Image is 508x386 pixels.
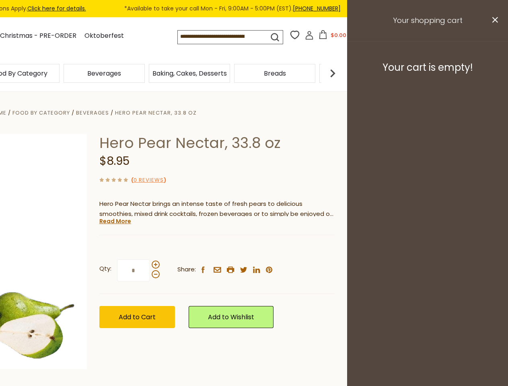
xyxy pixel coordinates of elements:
a: Beverages [76,109,109,117]
a: Click here for details. [27,4,86,12]
a: 0 Reviews [134,176,164,185]
img: next arrow [325,65,341,81]
span: ( ) [131,176,166,184]
span: Share: [177,265,196,275]
strong: Qty: [99,264,111,274]
a: Beverages [87,70,121,76]
a: Read More [99,217,131,225]
button: Add to Cart [99,306,175,328]
h1: Hero Pear Nectar, 33.8 oz [99,134,335,152]
a: Food By Category [12,109,70,117]
span: $0.00 [331,31,346,39]
p: Hero Pear Nectar brings an intense taste of fresh pears to delicious smoothies, mixed drink cockt... [99,199,335,219]
a: Baking, Cakes, Desserts [152,70,227,76]
a: [PHONE_NUMBER] [293,4,341,12]
a: Add to Wishlist [189,306,274,328]
span: *Available to take your call Mon - Fri, 9:00AM - 5:00PM (EST). [124,4,341,13]
span: $8.95 [99,153,130,169]
a: Breads [264,70,286,76]
a: Oktoberfest [84,31,124,41]
h3: Your cart is empty! [357,62,498,74]
button: $0.00 [315,30,350,42]
input: Qty: [117,259,150,281]
span: Add to Cart [119,312,156,322]
a: Hero Pear Nectar, 33.8 oz [115,109,197,117]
